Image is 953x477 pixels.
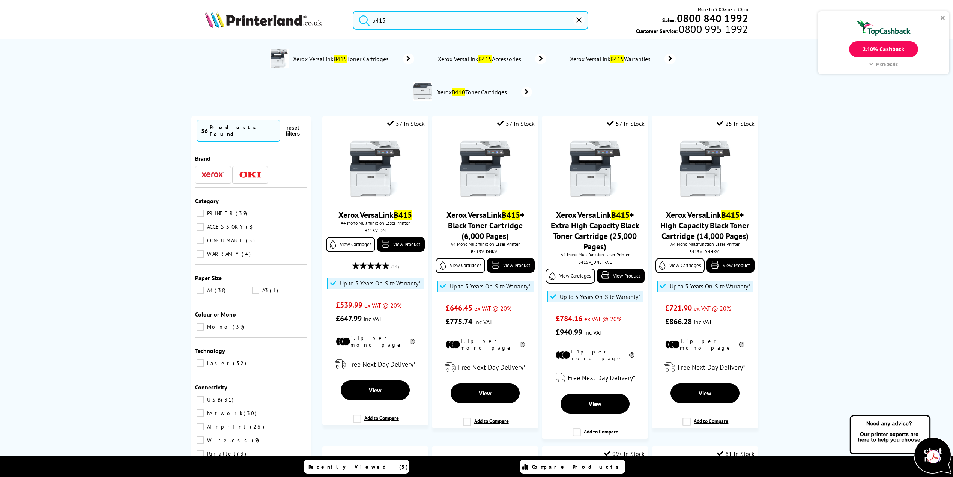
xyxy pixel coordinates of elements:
span: Compare Products [532,463,623,470]
span: Mon - Fri 9:00am - 5:30pm [698,6,748,13]
span: View [699,389,711,397]
input: Search product or brand [353,11,588,30]
span: £647.99 [336,314,362,323]
div: 57 In Stock [607,120,645,127]
span: ex VAT @ 20% [474,305,511,312]
img: Xerox [202,172,224,177]
span: Network [205,410,243,417]
span: Xerox VersaLink Toner Cartridges [292,55,392,63]
span: Laser [205,360,232,367]
span: A4 Mono Multifunction Laser Printer [436,241,534,247]
a: View Product [706,258,754,273]
input: Wireless 9 [197,436,204,444]
div: 61 In Stock [717,450,755,457]
input: USB 31 [197,396,204,403]
button: reset filters [280,124,305,137]
span: ACCESSORY [205,223,245,230]
span: A4 Mono Multifunction Laser Printer [655,241,754,247]
a: Xerox VersaLinkB415+ Black Toner Cartridge (6,000 Pages) [446,210,524,241]
span: Airprint [205,423,249,430]
span: inc VAT [694,318,712,326]
a: XeroxB410Toner Cartridges [436,82,532,102]
span: 1 [270,287,280,294]
span: (14) [391,260,399,274]
label: Add to Compare [682,418,728,432]
a: View [451,383,520,403]
span: 32 [233,360,248,367]
img: Xerox-VersaLink-B415-Front-Small.jpg [567,140,623,197]
li: 1.1p per mono page [556,348,635,362]
span: inc VAT [584,329,603,336]
a: Xerox VersaLinkB415+ High Capacity Black Toner Cartridge (14,000 Pages) [660,210,749,241]
span: Up to 5 Years On-Site Warranty* [340,279,421,287]
span: Up to 5 Years On-Site Warranty* [450,282,531,290]
a: View [561,394,630,414]
span: 0800 995 1992 [678,26,748,33]
img: Xerox-VersaLink-B415-Front-Small.jpg [347,140,403,197]
span: USB [205,396,220,403]
span: Free Next Day Delivery* [568,373,635,382]
span: £721.90 [665,303,692,313]
a: View Cartridges [436,258,485,273]
img: Open Live Chat window [848,414,953,475]
span: inc VAT [474,318,493,326]
span: 38 [215,287,227,294]
span: 26 [250,423,266,430]
span: View [589,400,601,408]
div: B415V_DNHKVL [657,249,752,254]
span: 5 [246,237,257,244]
input: A3 1 [252,287,259,294]
mark: B415 [334,55,347,63]
b: 0800 840 1992 [677,11,748,25]
a: View Product [487,258,535,273]
mark: B415 [610,55,624,63]
div: 25 In Stock [717,120,755,127]
span: Connectivity [195,383,227,391]
input: Mono 39 [197,323,204,331]
label: Add to Compare [353,415,399,429]
div: modal_delivery [655,357,754,378]
span: Free Next Day Delivery* [348,360,416,368]
a: 0800 840 1992 [676,15,748,22]
div: B415V_DNEHKVL [547,259,642,265]
input: Parallel 3 [197,450,204,457]
img: Xerox-B410-DeptImage.jpg [413,82,432,101]
a: View Cartridges [655,258,705,273]
span: A4 Mono Multifunction Laser Printer [546,252,644,257]
input: Laser 32 [197,359,204,367]
span: Colour or Mono [195,311,236,318]
div: modal_delivery [326,354,425,375]
img: Printerland Logo [205,11,322,28]
img: Xerox-VersaLink-B415-Front-Small.jpg [457,140,513,197]
span: A4 Mono Multifunction Laser Printer [326,220,425,226]
li: 1.1p per mono page [665,338,744,351]
span: Wireless [205,437,251,444]
span: PRINTER [205,210,235,217]
input: PRINTER 39 [197,210,204,217]
span: ex VAT @ 20% [694,305,731,312]
span: Free Next Day Delivery* [678,363,745,371]
input: A4 38 [197,287,204,294]
input: Network 30 [197,409,204,417]
input: ACCESSORY 8 [197,223,204,231]
span: Technology [195,347,225,355]
span: £646.45 [446,303,472,313]
a: View [670,383,740,403]
span: £866.28 [665,317,692,326]
div: Products Found [210,124,276,137]
span: 4 [242,251,253,257]
span: Up to 5 Years On-Site Warranty* [560,293,640,300]
span: Xerox VersaLink Warranties [569,55,653,63]
span: Free Next Day Delivery* [458,363,526,371]
span: A3 [260,287,269,294]
a: Xerox VersaLinkB415Accessories [437,54,546,64]
li: 1.1p per mono page [446,338,525,351]
a: Recently Viewed (5) [304,460,409,474]
div: 57 In Stock [387,120,425,127]
span: ex VAT @ 20% [584,315,621,323]
a: Xerox VersaLinkB415 [338,210,412,220]
a: View Cartridges [546,269,595,284]
img: OKI [239,172,262,178]
input: CONSUMABLE 5 [197,237,204,244]
span: 3 [237,450,248,457]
